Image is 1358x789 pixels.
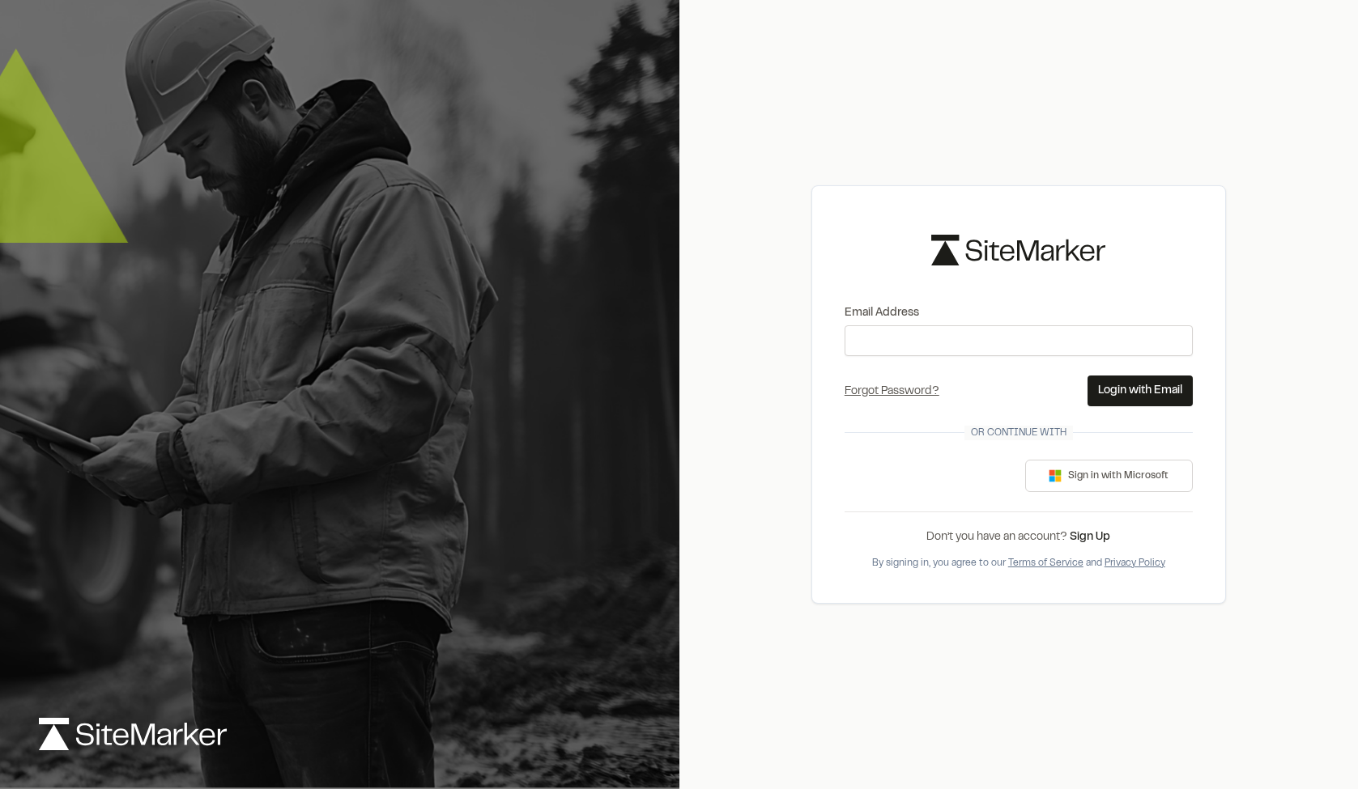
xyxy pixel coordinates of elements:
[845,458,994,494] div: Sign in with Google. Opens in new tab
[1088,375,1193,406] button: Login with Email
[845,556,1193,571] div: By signing in, you agree to our and
[1070,532,1110,542] a: Sign Up
[1025,460,1193,492] button: Sign in with Microsoft
[845,387,939,397] a: Forgot Password?
[845,304,1193,322] label: Email Address
[1008,556,1083,571] button: Terms of Service
[964,426,1073,440] span: Or continue with
[837,458,1002,494] iframe: Sign in with Google Button
[1105,556,1165,571] button: Privacy Policy
[39,718,227,750] img: logo-white-rebrand.svg
[931,235,1105,265] img: logo-black-rebrand.svg
[845,528,1193,546] div: Don’t you have an account?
